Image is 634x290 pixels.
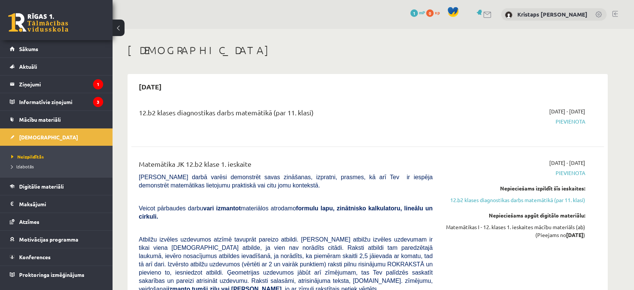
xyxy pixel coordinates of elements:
a: Kristaps [PERSON_NAME] [517,11,587,18]
a: Maksājumi [10,195,103,213]
b: vari izmantot [203,205,241,211]
div: 12.b2 klases diagnostikas darbs matemātikā (par 11. klasi) [139,107,433,121]
span: Veicot pārbaudes darbu materiālos atrodamo [139,205,433,220]
div: Matemātikas I - 12. klases 1. ieskaites mācību materiāls (ab) (Pieejams no ) [444,223,585,239]
span: [DATE] - [DATE] [549,159,585,167]
a: Proktoringa izmēģinājums [10,266,103,283]
span: [DATE] - [DATE] [549,107,585,115]
div: Nepieciešams apgūt digitālo materiālu: [444,211,585,219]
span: Aktuāli [19,63,37,70]
legend: Ziņojumi [19,76,103,93]
legend: Maksājumi [19,195,103,213]
a: Sākums [10,40,103,57]
div: Matemātika JK 12.b2 klase 1. ieskaite [139,159,433,173]
span: 1 [410,9,418,17]
span: 0 [426,9,434,17]
a: Neizpildītās [11,153,105,160]
strong: [DATE] [566,231,583,238]
span: Pievienota [444,169,585,177]
span: Izlabotās [11,163,34,169]
a: Atzīmes [10,213,103,230]
span: Mācību materiāli [19,116,61,123]
span: mP [419,9,425,15]
span: Atzīmes [19,218,39,225]
span: Pievienota [444,118,585,125]
span: [DEMOGRAPHIC_DATA] [19,134,78,140]
a: 1 mP [410,9,425,15]
a: Informatīvie ziņojumi3 [10,93,103,110]
i: 3 [93,97,103,107]
h2: [DATE] [131,78,169,95]
a: 12.b2 klases diagnostikas darbs matemātikā (par 11. klasi) [444,196,585,204]
a: Aktuāli [10,58,103,75]
h1: [DEMOGRAPHIC_DATA] [128,44,608,57]
img: Kristaps Mariss Linarts [505,11,512,19]
a: Izlabotās [11,163,105,170]
legend: Informatīvie ziņojumi [19,93,103,110]
span: Proktoringa izmēģinājums [19,271,84,278]
span: [PERSON_NAME] darbā varēsi demonstrēt savas zināšanas, izpratni, prasmes, kā arī Tev ir iespēja d... [139,174,433,189]
a: Ziņojumi1 [10,76,103,93]
div: Nepieciešams izpildīt šīs ieskaites: [444,184,585,192]
span: xp [435,9,440,15]
span: Motivācijas programma [19,236,78,243]
a: [DEMOGRAPHIC_DATA] [10,128,103,146]
a: Digitālie materiāli [10,178,103,195]
i: 1 [93,79,103,89]
a: 0 xp [426,9,443,15]
a: Motivācijas programma [10,231,103,248]
a: Rīgas 1. Tālmācības vidusskola [8,13,68,32]
span: Digitālie materiāli [19,183,64,190]
a: Mācību materiāli [10,111,103,128]
span: Konferences [19,254,51,260]
b: formulu lapu, zinātnisko kalkulatoru, lineālu un cirkuli. [139,205,433,220]
a: Konferences [10,248,103,266]
span: Neizpildītās [11,154,44,160]
span: Sākums [19,45,38,52]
